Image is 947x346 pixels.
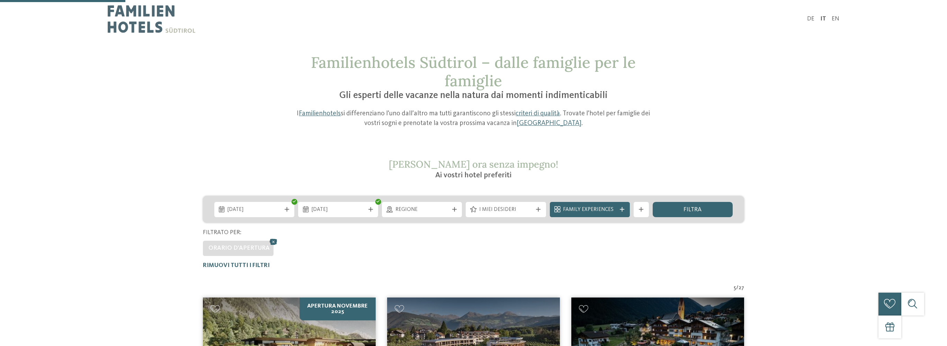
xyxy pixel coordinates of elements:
span: 5 [734,284,736,292]
a: IT [820,16,826,22]
span: I miei desideri [479,206,533,214]
a: Familienhotels [299,110,341,117]
a: [GEOGRAPHIC_DATA] [517,120,581,127]
span: Regione [395,206,449,214]
span: Familienhotels Südtirol – dalle famiglie per le famiglie [311,53,636,90]
span: Rimuovi tutti i filtri [203,263,270,268]
span: filtra [684,207,702,213]
span: Orario d'apertura [208,245,270,251]
span: Family Experiences [563,206,616,214]
span: [DATE] [312,206,365,214]
span: Ai vostri hotel preferiti [435,171,511,179]
a: criteri di qualità [516,110,560,117]
span: Gli esperti delle vacanze nella natura dai momenti indimenticabili [339,91,608,100]
span: / [736,284,739,292]
span: 27 [739,284,744,292]
p: I si differenziano l’uno dall’altro ma tutti garantiscono gli stessi . Trovate l’hotel per famigl... [293,109,655,128]
a: DE [807,16,814,22]
a: EN [832,16,839,22]
span: [DATE] [227,206,281,214]
span: Filtrato per: [203,230,241,236]
span: [PERSON_NAME] ora senza impegno! [389,158,558,170]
